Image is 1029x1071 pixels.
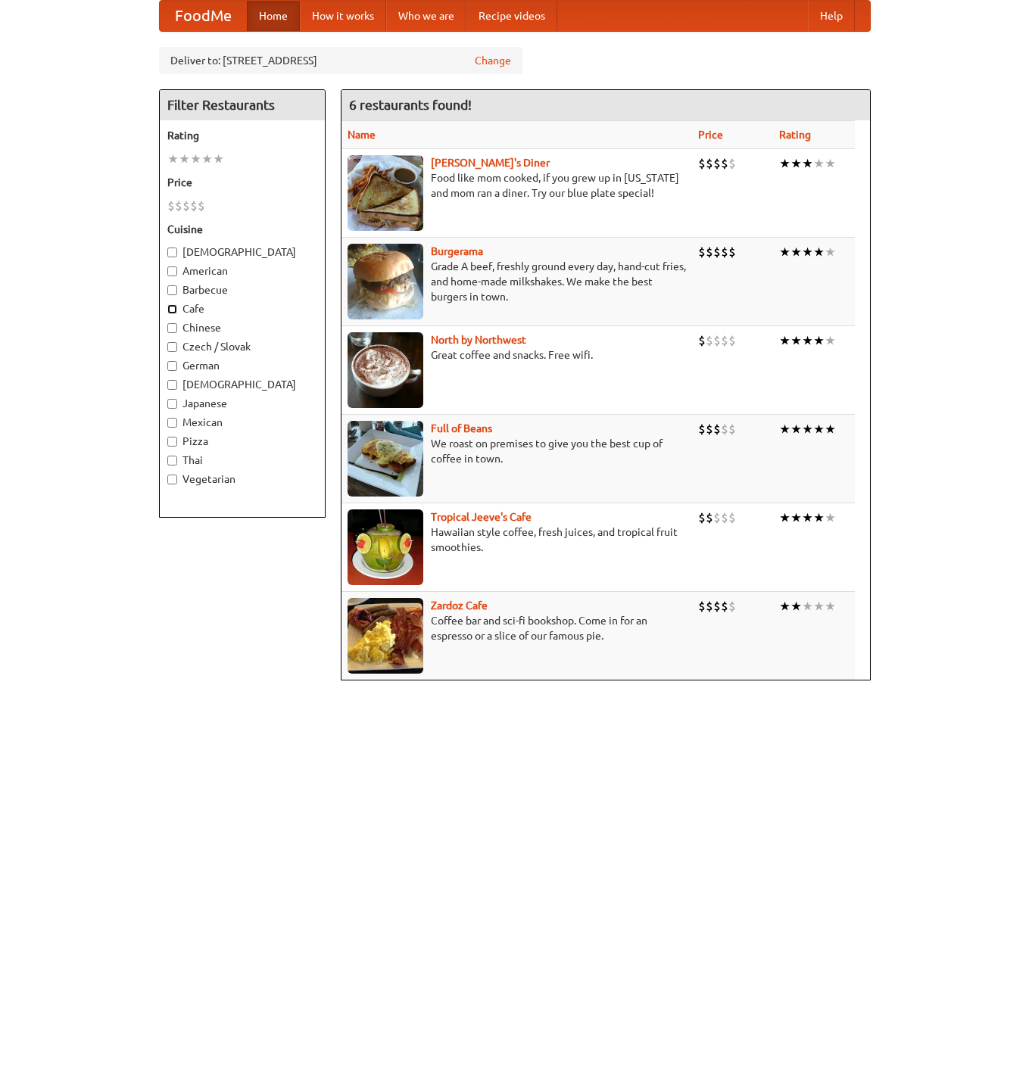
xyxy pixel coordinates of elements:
[721,598,728,615] li: $
[813,509,825,526] li: ★
[167,222,317,237] h5: Cuisine
[779,129,811,141] a: Rating
[167,418,177,428] input: Mexican
[706,155,713,172] li: $
[348,259,686,304] p: Grade A beef, freshly ground every day, hand-cut fries, and home-made milkshakes. We make the bes...
[721,155,728,172] li: $
[167,456,177,465] input: Thai
[475,53,511,68] a: Change
[348,525,686,555] p: Hawaiian style coffee, fresh juices, and tropical fruit smoothies.
[348,170,686,201] p: Food like mom cooked, if you grew up in [US_STATE] and mom ran a diner. Try our blue plate special!
[190,151,201,167] li: ★
[825,332,836,349] li: ★
[348,436,686,466] p: We roast on premises to give you the best cup of coffee in town.
[779,421,790,437] li: ★
[825,598,836,615] li: ★
[790,244,802,260] li: ★
[813,421,825,437] li: ★
[431,599,488,612] a: Zardoz Cafe
[713,421,721,437] li: $
[825,155,836,172] li: ★
[167,399,177,409] input: Japanese
[167,453,317,468] label: Thai
[713,509,721,526] li: $
[182,198,190,214] li: $
[167,128,317,143] h5: Rating
[167,304,177,314] input: Cafe
[698,509,706,526] li: $
[802,598,813,615] li: ★
[790,155,802,172] li: ★
[802,332,813,349] li: ★
[721,509,728,526] li: $
[213,151,224,167] li: ★
[431,157,550,169] b: [PERSON_NAME]'s Diner
[348,613,686,643] p: Coffee bar and sci-fi bookshop. Come in for an espresso or a slice of our famous pie.
[167,301,317,316] label: Cafe
[813,244,825,260] li: ★
[167,434,317,449] label: Pizza
[713,332,721,349] li: $
[808,1,855,31] a: Help
[348,129,376,141] a: Name
[721,421,728,437] li: $
[159,47,522,74] div: Deliver to: [STREET_ADDRESS]
[348,347,686,363] p: Great coffee and snacks. Free wifi.
[348,244,423,319] img: burgerama.jpg
[167,151,179,167] li: ★
[706,509,713,526] li: $
[813,598,825,615] li: ★
[247,1,300,31] a: Home
[802,509,813,526] li: ★
[466,1,557,31] a: Recipe videos
[779,332,790,349] li: ★
[790,421,802,437] li: ★
[349,98,472,112] ng-pluralize: 6 restaurants found!
[167,248,177,257] input: [DEMOGRAPHIC_DATA]
[386,1,466,31] a: Who we are
[175,198,182,214] li: $
[721,332,728,349] li: $
[825,509,836,526] li: ★
[167,380,177,390] input: [DEMOGRAPHIC_DATA]
[698,332,706,349] li: $
[167,339,317,354] label: Czech / Slovak
[167,323,177,333] input: Chinese
[167,263,317,279] label: American
[167,285,177,295] input: Barbecue
[706,598,713,615] li: $
[790,509,802,526] li: ★
[706,244,713,260] li: $
[167,282,317,297] label: Barbecue
[167,175,317,190] h5: Price
[167,415,317,430] label: Mexican
[300,1,386,31] a: How it works
[713,598,721,615] li: $
[167,396,317,411] label: Japanese
[706,332,713,349] li: $
[431,245,483,257] a: Burgerama
[779,509,790,526] li: ★
[431,422,492,434] a: Full of Beans
[790,332,802,349] li: ★
[779,155,790,172] li: ★
[698,155,706,172] li: $
[198,198,205,214] li: $
[802,155,813,172] li: ★
[167,475,177,484] input: Vegetarian
[431,511,532,523] a: Tropical Jeeve's Cafe
[825,421,836,437] li: ★
[813,332,825,349] li: ★
[167,472,317,487] label: Vegetarian
[167,320,317,335] label: Chinese
[728,244,736,260] li: $
[431,334,526,346] a: North by Northwest
[167,342,177,352] input: Czech / Slovak
[167,437,177,447] input: Pizza
[802,421,813,437] li: ★
[779,244,790,260] li: ★
[160,1,247,31] a: FoodMe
